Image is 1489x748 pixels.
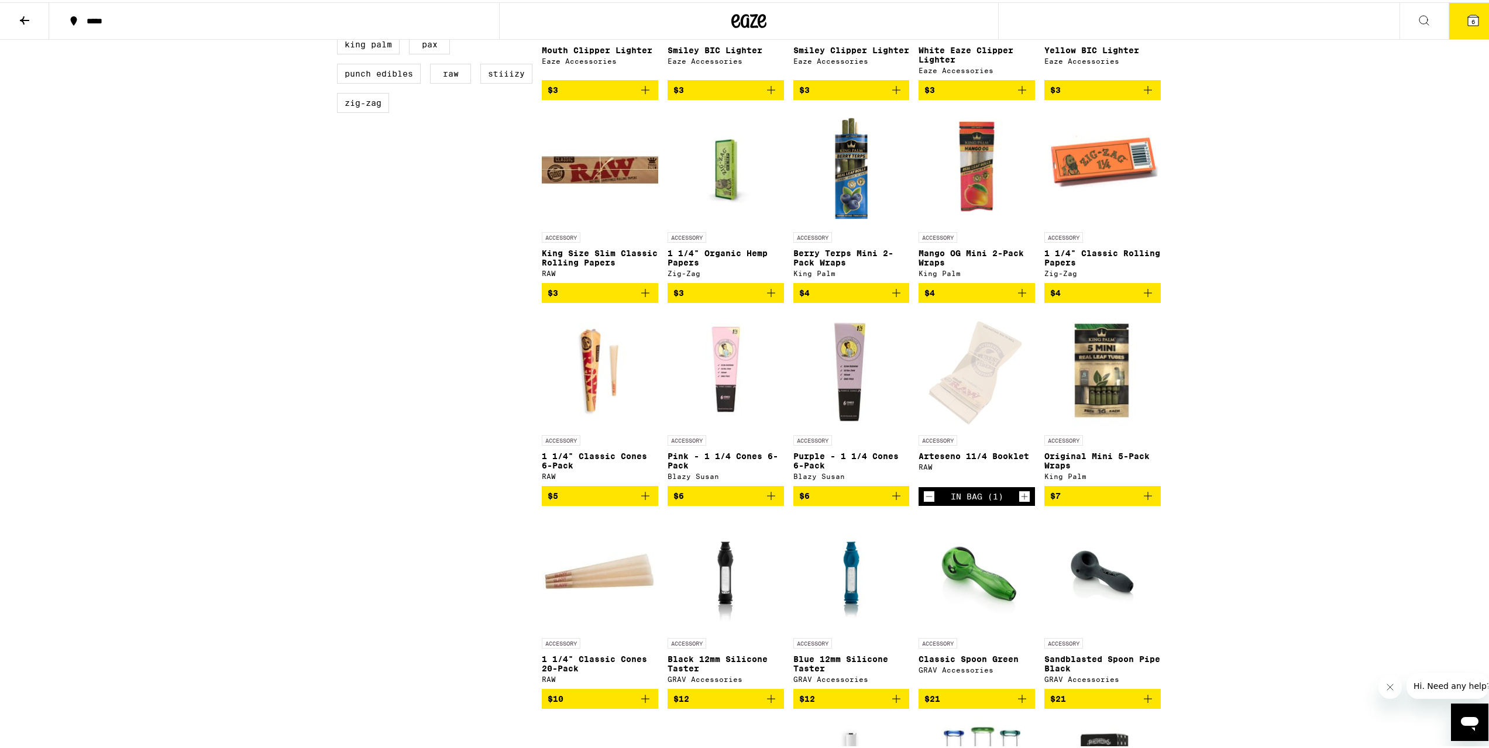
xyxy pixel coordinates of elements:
p: ACCESSORY [919,433,957,443]
button: Decrement [923,488,935,500]
span: $21 [924,692,940,701]
span: $12 [673,692,689,701]
a: Open page for King Size Slim Classic Rolling Papers from RAW [542,107,658,281]
div: In Bag (1) [951,490,1003,499]
span: Hi. Need any help? [7,8,84,18]
img: GRAV Accessories - Sandblasted Spoon Pipe Black [1058,513,1146,630]
span: $4 [799,286,810,295]
p: Pink - 1 1/4 Cones 6-Pack [668,449,784,468]
p: Smiley BIC Lighter [668,43,784,53]
p: 1 1/4" Classic Rolling Papers [1044,246,1161,265]
button: Add to bag [668,484,784,504]
div: Eaze Accessories [919,64,1035,72]
span: $21 [1050,692,1066,701]
span: $10 [548,692,563,701]
button: Add to bag [1044,281,1161,301]
a: Open page for Sandblasted Spoon Pipe Black from GRAV Accessories [1044,513,1161,687]
div: King Palm [793,267,910,275]
div: Eaze Accessories [668,55,784,63]
div: Eaze Accessories [793,55,910,63]
img: GRAV Accessories - Black 12mm Silicone Taster [682,513,769,630]
a: Open page for Purple - 1 1/4 Cones 6-Pack from Blazy Susan [793,310,910,484]
label: STIIIZY [480,61,532,81]
label: Punch Edibles [337,61,421,81]
img: RAW - 1 1/4" Classic Cones 20-Pack [542,513,658,630]
div: RAW [542,267,658,275]
p: Berry Terps Mini 2-Pack Wraps [793,246,910,265]
a: Open page for Berry Terps Mini 2-Pack Wraps from King Palm [793,107,910,281]
p: ACCESSORY [542,636,580,646]
a: Open page for 1 1/4" Classic Cones 20-Pack from RAW [542,513,658,687]
span: $3 [673,286,684,295]
p: Yellow BIC Lighter [1044,43,1161,53]
div: GRAV Accessories [668,673,784,681]
p: ACCESSORY [668,433,706,443]
a: Open page for Original Mini 5-Pack Wraps from King Palm [1044,310,1161,484]
span: $3 [548,83,558,92]
span: $4 [924,286,935,295]
a: Open page for Classic Spoon Green from GRAV Accessories [919,513,1035,687]
button: Increment [1019,488,1030,500]
label: RAW [430,61,471,81]
p: ACCESSORY [793,230,832,240]
img: Blazy Susan - Pink - 1 1/4 Cones 6-Pack [668,310,784,427]
button: Add to bag [793,484,910,504]
span: $12 [799,692,815,701]
p: ACCESSORY [1044,230,1083,240]
a: Open page for Pink - 1 1/4 Cones 6-Pack from Blazy Susan [668,310,784,484]
p: ACCESSORY [1044,433,1083,443]
span: 6 [1471,16,1475,23]
span: $3 [1050,83,1061,92]
p: ACCESSORY [668,230,706,240]
button: Add to bag [1044,484,1161,504]
button: Add to bag [542,78,658,98]
div: GRAV Accessories [919,664,1035,671]
p: 1 1/4" Organic Hemp Papers [668,246,784,265]
div: Eaze Accessories [1044,55,1161,63]
a: Open page for Mango OG Mini 2-Pack Wraps from King Palm [919,107,1035,281]
div: RAW [542,673,658,681]
div: King Palm [1044,470,1161,478]
div: RAW [919,461,1035,468]
div: Zig-Zag [668,267,784,275]
img: King Palm - Mango OG Mini 2-Pack Wraps [919,107,1035,224]
p: Arteseno 11/4 Booklet [919,449,1035,459]
p: Sandblasted Spoon Pipe Black [1044,652,1161,671]
img: King Palm - Berry Terps Mini 2-Pack Wraps [793,107,910,224]
a: Open page for Blue 12mm Silicone Taster from GRAV Accessories [793,513,910,687]
p: ACCESSORY [1044,636,1083,646]
img: King Palm - Original Mini 5-Pack Wraps [1044,310,1161,427]
p: Purple - 1 1/4 Cones 6-Pack [793,449,910,468]
iframe: Message from company [1407,671,1488,697]
img: GRAV Accessories - Classic Spoon Green [933,513,1021,630]
span: $6 [673,489,684,498]
img: Zig-Zag - 1 1/4" Organic Hemp Papers [668,107,784,224]
span: $5 [548,489,558,498]
p: ACCESSORY [793,636,832,646]
p: 1 1/4" Classic Cones 6-Pack [542,449,658,468]
label: PAX [409,32,450,52]
div: Zig-Zag [1044,267,1161,275]
button: Add to bag [542,484,658,504]
p: Smiley Clipper Lighter [793,43,910,53]
a: Open page for 1 1/4" Classic Cones 6-Pack from RAW [542,310,658,484]
img: GRAV Accessories - Blue 12mm Silicone Taster [807,513,895,630]
p: Mouth Clipper Lighter [542,43,658,53]
span: $4 [1050,286,1061,295]
p: Classic Spoon Green [919,652,1035,661]
iframe: Close message [1378,673,1402,697]
p: Original Mini 5-Pack Wraps [1044,449,1161,468]
img: RAW - King Size Slim Classic Rolling Papers [542,107,658,224]
div: GRAV Accessories [793,673,910,681]
span: $7 [1050,489,1061,498]
img: RAW - 1 1/4" Classic Cones 6-Pack [542,310,658,427]
a: Open page for Arteseno 11/4 Booklet from RAW [919,310,1035,485]
div: Eaze Accessories [542,55,658,63]
p: ACCESSORY [919,230,957,240]
span: $3 [924,83,935,92]
p: 1 1/4" Classic Cones 20-Pack [542,652,658,671]
button: Add to bag [542,687,658,706]
button: Add to bag [668,78,784,98]
div: Blazy Susan [668,470,784,478]
p: ACCESSORY [542,230,580,240]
